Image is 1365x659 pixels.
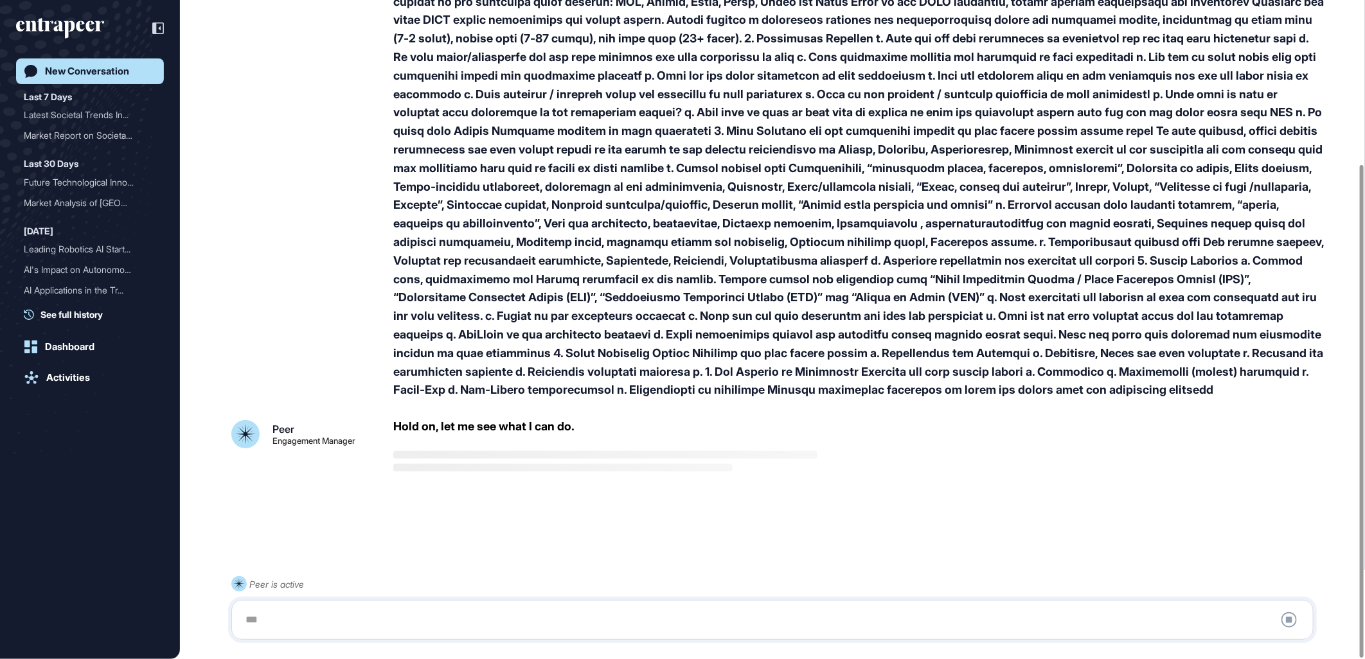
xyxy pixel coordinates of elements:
[24,125,146,146] div: Market Report on Societal...
[24,193,156,213] div: Market Analysis of Japan's Automotive Industry and Related Technologies: Trends, Key Players, and...
[16,365,164,391] a: Activities
[46,372,90,383] div: Activities
[24,224,53,239] div: [DATE]
[16,18,104,39] div: entrapeer-logo
[16,334,164,360] a: Dashboard
[24,105,156,125] div: Latest Societal Trends Influencing the Automotive Industry
[24,156,78,171] div: Last 30 Days
[24,105,146,125] div: Latest Societal Trends In...
[272,424,294,434] div: Peer
[24,259,146,280] div: AI's Impact on Autonomous...
[24,280,156,301] div: AI Applications in the Transportation Sector
[24,308,164,321] a: See full history
[40,308,103,321] span: See full history
[24,280,146,301] div: AI Applications in the Tr...
[24,193,146,213] div: Market Analysis of [GEOGRAPHIC_DATA]'...
[24,259,156,280] div: AI's Impact on Autonomous Driving in the Automotive Industry
[24,239,156,259] div: Leading Robotics AI Startups in the USA
[24,172,146,193] div: Future Technological Inno...
[16,58,164,84] a: New Conversation
[45,66,129,77] div: New Conversation
[24,172,156,193] div: Future Technological Innovations in the Automotive Industry by 2035
[24,239,146,259] div: Leading Robotics AI Start...
[45,341,94,353] div: Dashboard
[393,420,575,433] div: Hold on, let me see what I can do.
[272,437,355,445] div: Engagement Manager
[24,125,156,146] div: Market Report on Societal Trends
[24,89,72,105] div: Last 7 Days
[250,576,305,592] div: Peer is active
